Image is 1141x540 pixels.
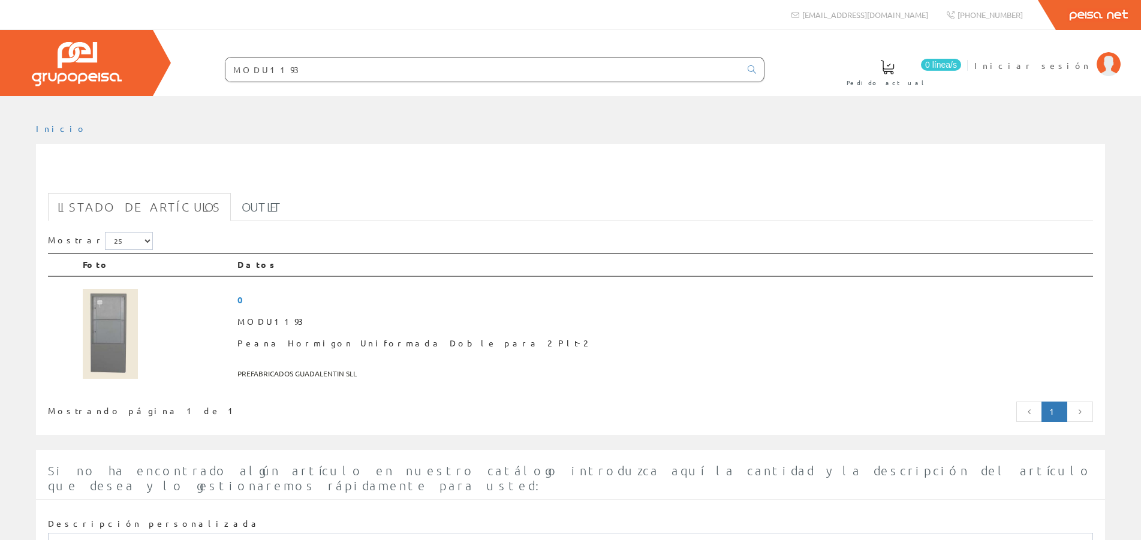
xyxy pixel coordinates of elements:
[48,518,261,530] label: Descripción personalizada
[48,400,473,417] div: Mostrando página 1 de 1
[237,364,1088,384] span: PREFABRICADOS GUADALENTIN SLL
[237,333,1088,354] span: Peana Hormigon Uniformada Doble para 2 Plt-2
[921,59,961,71] span: 0 línea/s
[48,463,1092,493] span: Si no ha encontrado algún artículo en nuestro catálogo introduzca aquí la cantidad y la descripci...
[1016,402,1043,422] a: Página anterior
[32,42,122,86] img: Grupo Peisa
[847,77,928,89] span: Pedido actual
[1067,402,1093,422] a: Página siguiente
[958,10,1023,20] span: [PHONE_NUMBER]
[233,254,1093,276] th: Datos
[974,59,1091,71] span: Iniciar sesión
[36,123,87,134] a: Inicio
[802,10,928,20] span: [EMAIL_ADDRESS][DOMAIN_NAME]
[48,193,231,221] a: Listado de artículos
[232,193,291,221] a: Outlet
[48,232,153,250] label: Mostrar
[225,58,740,82] input: Buscar ...
[237,289,1088,311] span: 0
[237,311,1088,333] span: MODU1193
[83,289,138,379] img: Foto artículo Peana Hormigon Uniformada Doble para 2 Plt-2 (91.666666666667x150)
[105,232,153,250] select: Mostrar
[974,50,1121,61] a: Iniciar sesión
[1041,402,1067,422] a: Página actual
[78,254,233,276] th: Foto
[48,163,1093,187] h1: MODU1193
